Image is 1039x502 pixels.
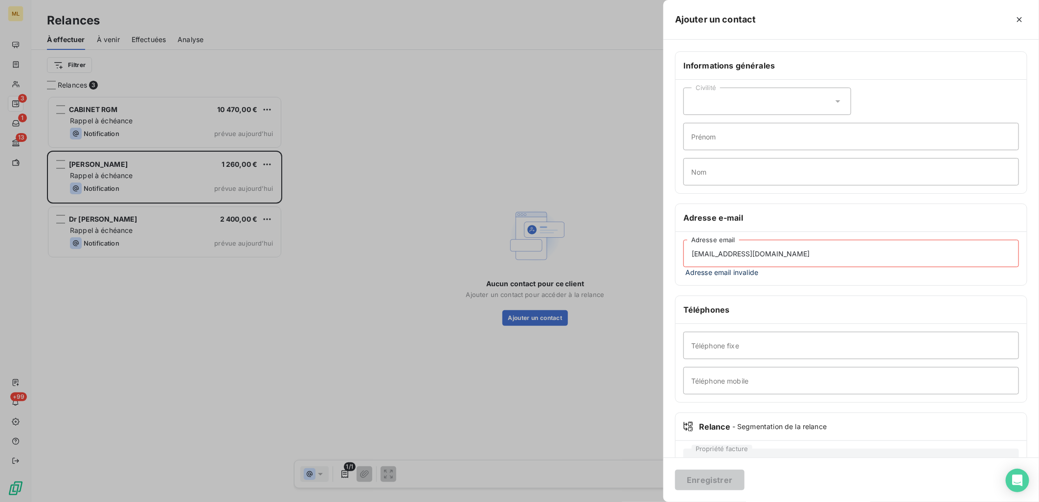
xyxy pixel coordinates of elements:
div: Relance [683,421,1019,433]
h6: Adresse e-mail [683,212,1019,224]
span: - Segmentation de la relance [732,422,827,432]
input: placeholder [683,332,1019,359]
h5: Ajouter un contact [675,13,756,26]
h6: Informations générales [683,60,1019,71]
button: Enregistrer [675,470,745,490]
input: placeholder [683,240,1019,267]
input: placeholder [683,158,1019,185]
div: Open Intercom Messenger [1006,469,1029,492]
h6: Téléphones [683,304,1019,316]
input: placeholder [683,123,1019,150]
span: Adresse email invalide [683,267,1019,277]
input: placeholder [683,367,1019,394]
